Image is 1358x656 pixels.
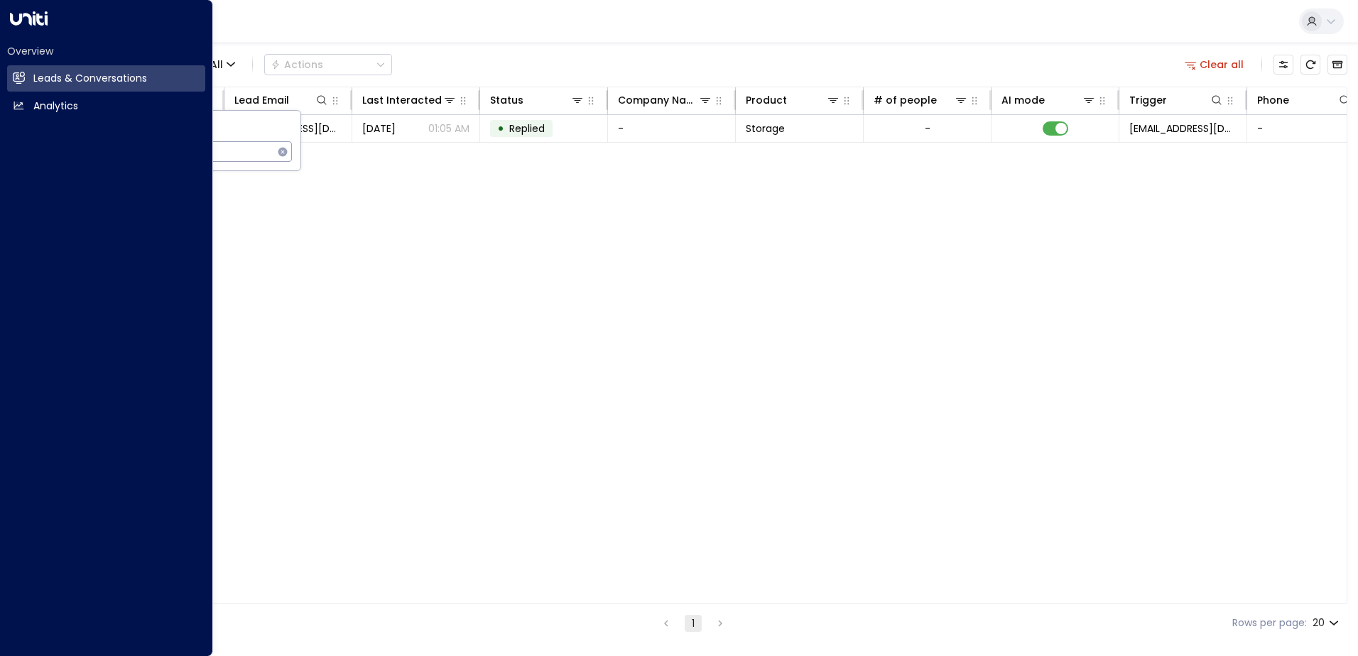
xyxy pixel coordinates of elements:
div: Company Name [618,92,698,109]
div: Product [746,92,787,109]
button: Customize [1273,55,1293,75]
div: Lead Email [234,92,329,109]
span: Refresh [1300,55,1320,75]
div: AI mode [1001,92,1096,109]
div: 20 [1313,613,1342,633]
div: Trigger [1129,92,1224,109]
div: Last Interacted [362,92,442,109]
button: page 1 [685,615,702,632]
h2: Leads & Conversations [33,71,147,86]
button: Archived Leads [1327,55,1347,75]
h2: Overview [7,44,205,58]
a: Analytics [7,93,205,119]
div: AI mode [1001,92,1045,109]
div: Last Interacted [362,92,457,109]
div: Company Name [618,92,712,109]
button: Actions [264,54,392,75]
td: - [608,115,736,142]
label: Rows per page: [1232,616,1307,630]
div: # of people [874,92,968,109]
span: Storage [746,121,785,136]
div: Trigger [1129,92,1167,109]
button: Clear all [1179,55,1250,75]
div: Phone [1257,92,1352,109]
span: Replied [509,121,545,136]
span: Yesterday [362,121,396,136]
div: Lead Email [234,92,289,109]
div: Actions [271,58,323,71]
div: Status [490,92,585,109]
nav: pagination navigation [657,614,729,632]
span: All [210,59,223,70]
div: Status [490,92,523,109]
div: Button group with a nested menu [264,54,392,75]
div: Phone [1257,92,1289,109]
a: Leads & Conversations [7,65,205,92]
div: Product [746,92,840,109]
h2: Analytics [33,99,78,114]
div: - [925,121,930,136]
p: 01:05 AM [428,121,469,136]
span: leads@space-station.co.uk [1129,121,1237,136]
div: # of people [874,92,937,109]
div: • [497,116,504,141]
